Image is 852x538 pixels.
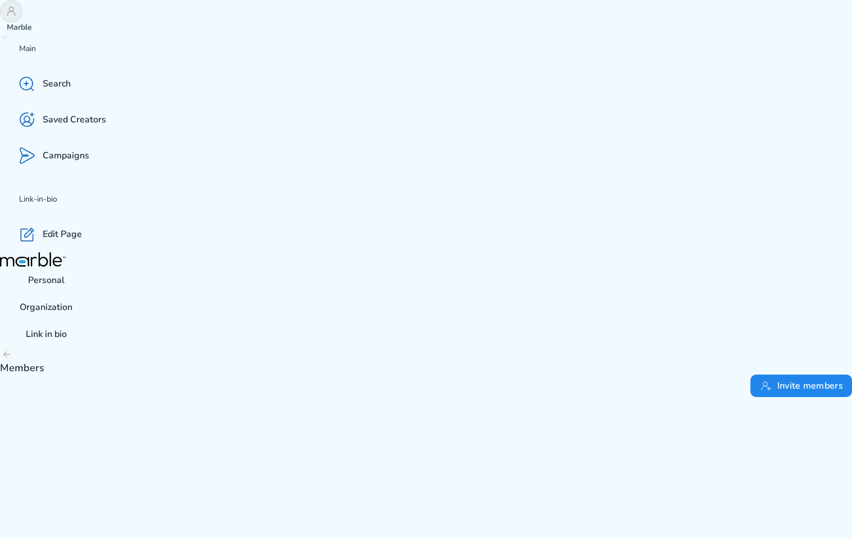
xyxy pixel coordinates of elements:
[43,78,71,90] p: Search
[26,329,67,340] p: Link in bio
[20,302,72,313] p: Organization
[750,375,852,397] button: Invite members
[43,150,89,162] p: Campaigns
[28,275,65,286] p: Personal
[19,42,852,56] p: Main
[7,22,816,33] p: Marble
[19,193,852,206] p: Link-in-bio
[43,114,106,126] p: Saved Creators
[43,229,82,240] p: Edit Page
